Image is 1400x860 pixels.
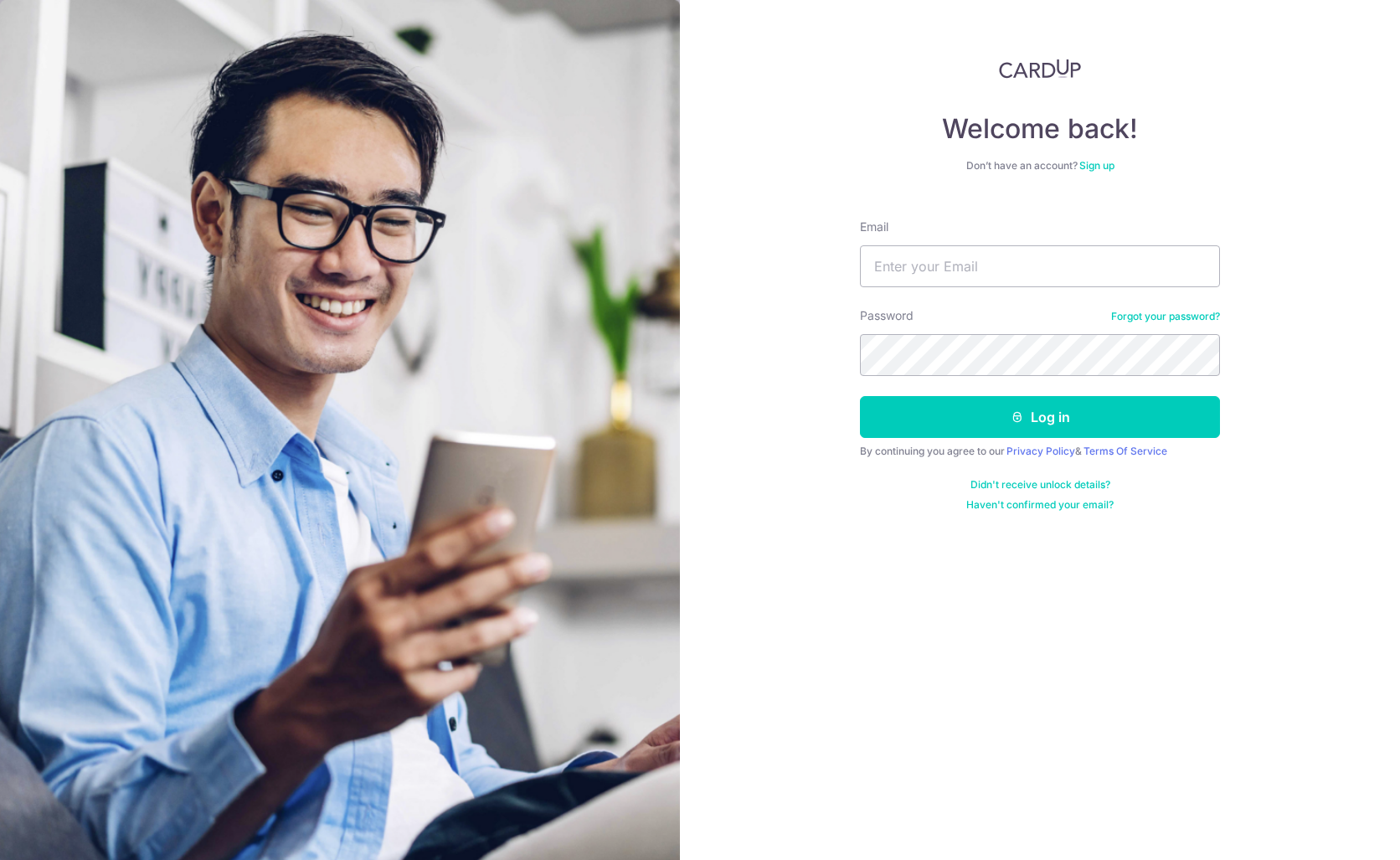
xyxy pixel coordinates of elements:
a: Privacy Policy [1006,445,1075,457]
a: Terms Of Service [1083,445,1167,457]
a: Forgot your password? [1111,310,1220,323]
label: Password [860,307,914,324]
a: Sign up [1079,159,1114,172]
div: By continuing you agree to our & [860,445,1220,458]
img: CardUp Logo [999,59,1081,79]
label: Email [860,219,888,235]
a: Haven't confirmed your email? [966,498,1114,512]
a: Didn't receive unlock details? [970,478,1110,492]
h4: Welcome back! [860,112,1220,146]
div: Don’t have an account? [860,159,1220,173]
input: Enter your Email [860,245,1220,287]
button: Log in [860,396,1220,438]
